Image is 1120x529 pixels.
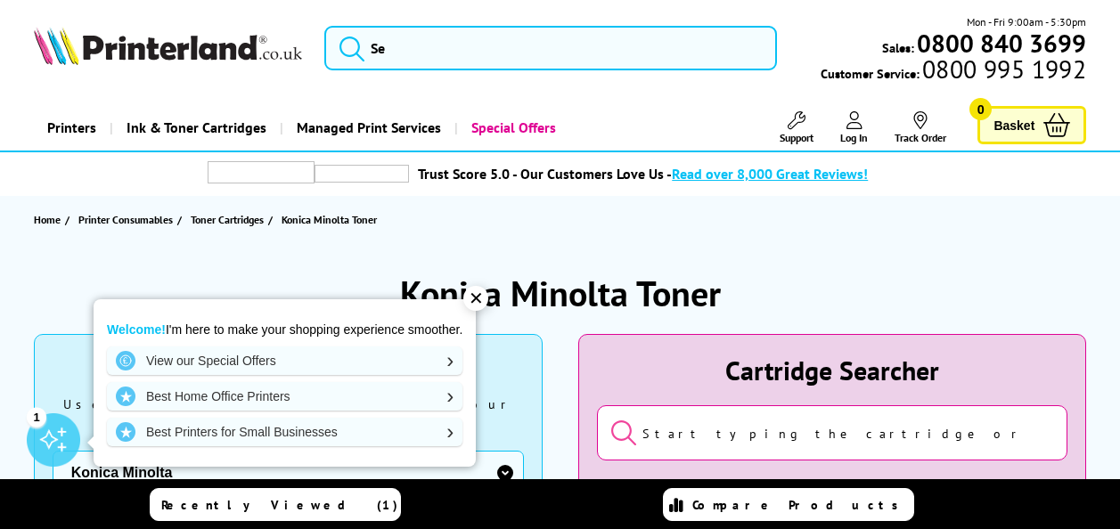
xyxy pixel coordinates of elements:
a: Basket 0 [977,106,1086,144]
div: Quick Cartridge Finder [53,353,524,387]
div: ✕ [463,286,488,311]
a: 0800 840 3699 [914,35,1086,52]
p: I'm here to make your shopping experience smoother. [107,321,462,338]
span: Customer Service: [821,61,1086,82]
span: Konica Minolta Toner [282,213,377,226]
a: Printers [34,105,110,151]
a: Toner Cartridges [191,210,268,229]
a: Compare Products [663,488,914,521]
img: Printerland Logo [34,27,302,65]
a: Log In [840,111,868,144]
div: Cartridge Searcher [597,353,1068,387]
h1: Konica Minolta Toner [400,270,721,316]
span: Ink & Toner Cartridges [127,105,266,151]
img: trustpilot rating [208,161,315,183]
span: Compare Products [692,497,908,513]
span: Sales: [882,39,914,56]
span: Printer Consumables [78,210,173,229]
span: Support [780,131,813,144]
a: Best Printers for Small Businesses [107,418,462,446]
a: Ink & Toner Cartridges [110,105,280,151]
a: Home [34,210,65,229]
div: Use the drop-downs to select your printer model [53,396,524,428]
a: Printerland Logo [34,27,302,69]
span: Mon - Fri 9:00am - 5:30pm [967,13,1086,30]
img: trustpilot rating [315,165,409,183]
a: Managed Print Services [280,105,454,151]
input: Start typing the cartridge or printer's name... [597,405,1068,460]
a: Recently Viewed (1) [150,488,401,521]
strong: Welcome! [107,322,166,337]
div: 1 [27,407,46,427]
a: Special Offers [454,105,569,151]
span: Log In [840,131,868,144]
span: 0800 995 1992 [920,61,1086,77]
a: Support [780,111,813,144]
a: Printer Consumables [78,210,177,229]
a: Best Home Office Printers [107,382,462,411]
a: Track Order [895,111,946,144]
span: Basket [993,113,1034,137]
span: 0 [969,98,992,120]
b: 0800 840 3699 [917,27,1086,60]
a: View our Special Offers [107,346,462,375]
input: Se [324,26,777,70]
a: Trust Score 5.0 - Our Customers Love Us -Read over 8,000 Great Reviews! [418,165,868,183]
span: Read over 8,000 Great Reviews! [672,165,868,183]
span: Toner Cartridges [191,210,264,229]
span: Recently Viewed (1) [161,497,398,513]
